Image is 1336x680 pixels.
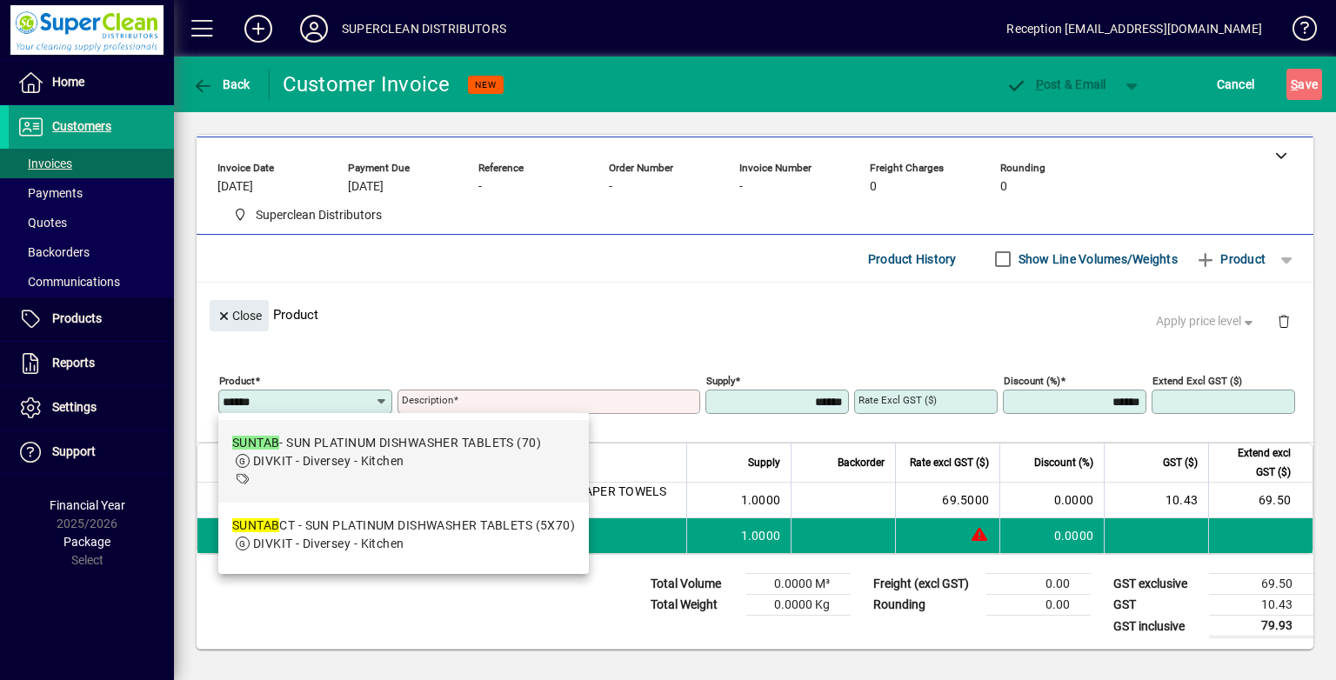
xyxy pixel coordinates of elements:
a: Communications [9,267,174,297]
span: Support [52,444,96,458]
mat-option: SUNTABCT - SUN PLATINUM DISHWASHER TABLETS (5X70) [218,503,589,567]
button: Back [188,69,255,100]
span: Customers [52,119,111,133]
span: Apply price level [1156,312,1257,330]
span: Backorders [17,245,90,259]
td: Total Volume [642,574,746,595]
td: 0.0000 Kg [746,595,851,616]
td: 79.93 [1209,616,1313,637]
button: Product History [861,243,964,275]
span: Discount (%) [1034,453,1093,472]
div: Customer Invoice [283,70,451,98]
span: - [609,180,612,194]
span: Communications [17,275,120,289]
div: Product [197,283,1313,346]
td: GST [1105,595,1209,616]
a: Home [9,61,174,104]
span: Superclean Distributors [226,204,389,226]
td: GST exclusive [1105,574,1209,595]
span: S [1291,77,1298,91]
span: Rate excl GST ($) [910,453,989,472]
span: P [1036,77,1044,91]
a: Invoices [9,149,174,178]
a: Quotes [9,208,174,237]
em: SUNTAB [232,518,280,532]
button: Cancel [1212,69,1259,100]
button: Add [230,13,286,44]
td: 0.00 [986,595,1091,616]
span: Product History [868,245,957,273]
app-page-header-button: Delete [1263,313,1305,329]
td: 0.0000 [999,483,1104,518]
span: Superclean Distributors [256,206,382,224]
td: 10.43 [1104,483,1208,518]
span: Close [217,302,262,330]
span: 1.0000 [741,491,781,509]
button: Save [1286,69,1322,100]
td: Total Weight [642,595,746,616]
mat-label: Extend excl GST ($) [1152,375,1242,387]
a: Products [9,297,174,341]
button: Apply price level [1149,306,1264,337]
mat-label: Rate excl GST ($) [858,394,937,406]
a: Knowledge Base [1279,3,1314,60]
span: Financial Year [50,498,125,512]
span: GST ($) [1163,453,1198,472]
a: Support [9,430,174,474]
td: 0.0000 M³ [746,574,851,595]
button: Close [210,300,269,331]
app-page-header-button: Back [174,69,270,100]
div: 69.5000 [906,491,989,509]
td: Freight (excl GST) [865,574,986,595]
td: 69.50 [1208,483,1313,518]
span: ave [1291,70,1318,98]
mat-label: Product [219,375,255,387]
span: Invoices [17,157,72,170]
span: Settings [52,400,97,414]
span: [DATE] [348,180,384,194]
span: Supply [748,453,780,472]
div: - SUN PLATINUM DISHWASHER TABLETS (70) [232,434,541,452]
em: SUNTAB [232,436,280,450]
span: DIVKIT - Diversey - Kitchen [253,454,404,468]
label: Show Line Volumes/Weights [1015,250,1178,268]
td: GST inclusive [1105,616,1209,637]
span: Cancel [1217,70,1255,98]
button: Delete [1263,300,1305,342]
div: Reception [EMAIL_ADDRESS][DOMAIN_NAME] [1006,15,1262,43]
td: Rounding [865,595,986,616]
a: Backorders [9,237,174,267]
button: Post & Email [997,69,1115,100]
span: - [739,180,743,194]
td: 0.0000 [999,518,1104,553]
app-page-header-button: Close [205,307,273,323]
mat-label: Description [402,394,453,406]
span: 1.0000 [741,527,781,544]
span: [DATE] [217,180,253,194]
mat-label: Supply [706,375,735,387]
span: 0 [870,180,877,194]
span: Back [192,77,250,91]
td: 0.00 [986,574,1091,595]
span: NEW [475,79,497,90]
div: SUPERCLEAN DISTRIBUTORS [342,15,506,43]
span: 0 [1000,180,1007,194]
span: Extend excl GST ($) [1219,443,1291,482]
button: Profile [286,13,342,44]
mat-label: Discount (%) [1004,375,1060,387]
span: Payments [17,186,83,200]
span: Quotes [17,216,67,230]
mat-option: SUNTAB - SUN PLATINUM DISHWASHER TABLETS (70) [218,420,589,503]
span: - [478,180,482,194]
span: Products [52,311,102,325]
span: ost & Email [1005,77,1106,91]
span: Reports [52,356,95,370]
a: Payments [9,178,174,208]
span: Package [63,535,110,549]
div: CT - SUN PLATINUM DISHWASHER TABLETS (5X70) [232,517,575,535]
span: Backorder [838,453,885,472]
a: Reports [9,342,174,385]
td: 69.50 [1209,574,1313,595]
a: Settings [9,386,174,430]
td: 10.43 [1209,595,1313,616]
